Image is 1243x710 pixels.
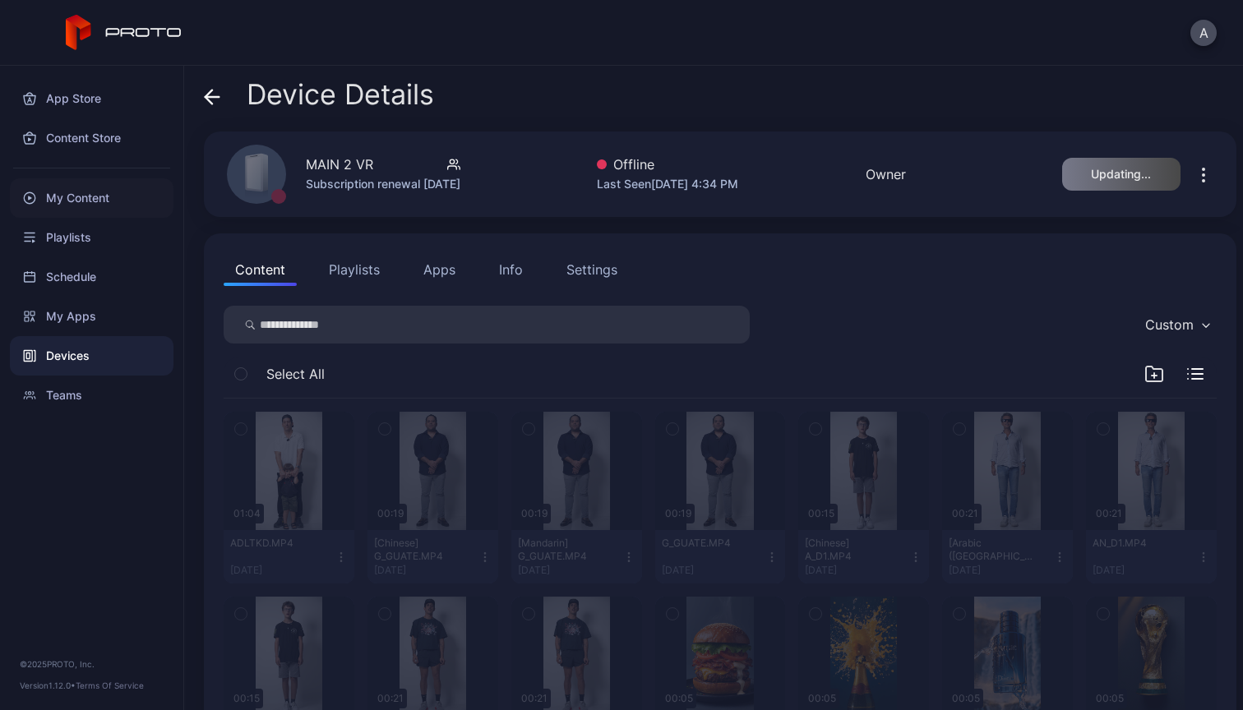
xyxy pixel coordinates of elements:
div: Last Seen [DATE] 4:34 PM [597,174,738,194]
a: My Content [10,178,173,218]
div: © 2025 PROTO, Inc. [20,657,164,671]
div: Settings [566,260,617,279]
div: Custom [1145,316,1194,333]
a: My Apps [10,297,173,336]
div: Owner [866,164,906,184]
a: Teams [10,376,173,415]
button: Updating... [1062,158,1181,191]
span: Select All [266,364,325,384]
button: Settings [555,253,629,286]
span: Device Details [247,79,434,110]
span: Version 1.12.0 • [20,680,76,690]
a: Content Store [10,118,173,158]
a: Devices [10,336,173,376]
button: Info [487,253,534,286]
a: Schedule [10,257,173,297]
div: Info [499,260,523,279]
a: Terms Of Service [76,680,144,690]
button: Content [224,253,297,286]
div: Updating... [1091,168,1151,181]
button: Custom [1137,306,1217,343]
button: Apps [412,253,467,286]
div: Subscription renewal [DATE] [306,174,460,194]
div: MAIN 2 VR [306,154,373,174]
button: A [1190,20,1217,46]
a: App Store [10,79,173,118]
button: Playlists [317,253,391,286]
div: Offline [597,154,738,174]
a: Playlists [10,218,173,257]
